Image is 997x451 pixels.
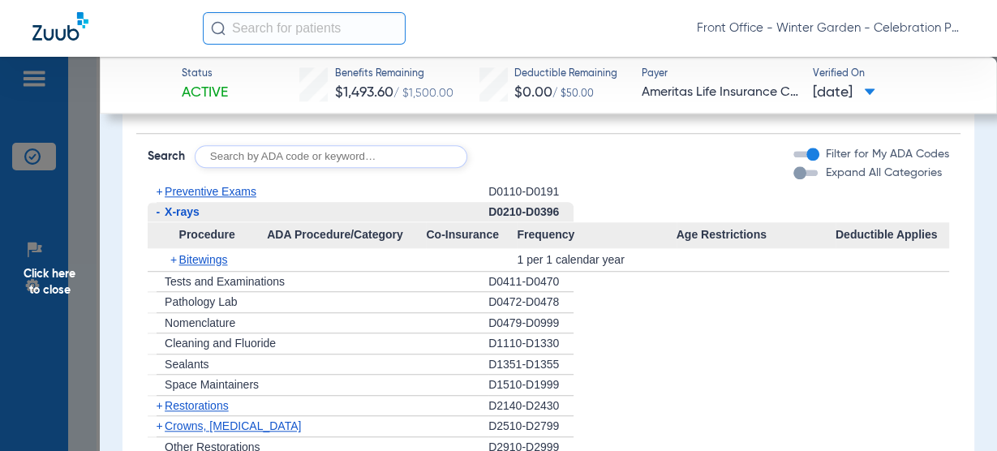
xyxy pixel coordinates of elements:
[813,83,875,103] span: [DATE]
[488,202,574,223] div: D0210-D0396
[552,89,594,99] span: / $50.00
[514,67,617,82] span: Deductible Remaining
[517,222,676,248] span: Frequency
[677,222,836,248] span: Age Restrictions
[697,20,965,37] span: Front Office - Winter Garden - Celebration Pediatric Dentistry
[426,222,517,248] span: Co-Insurance
[165,378,259,391] span: Space Maintainers
[517,248,676,271] div: 1 per 1 calendar year
[514,85,552,100] span: $0.00
[32,12,88,41] img: Zuub Logo
[165,399,229,412] span: Restorations
[157,399,163,412] span: +
[823,146,949,163] label: Filter for My ADA Codes
[170,248,179,271] span: +
[813,67,970,82] span: Verified On
[488,333,574,354] div: D1110-D1330
[393,88,453,99] span: / $1,500.00
[165,419,301,432] span: Crowns, [MEDICAL_DATA]
[488,396,574,417] div: D2140-D2430
[165,295,238,308] span: Pathology Lab
[179,253,228,266] span: Bitewings
[267,222,426,248] span: ADA Procedure/Category
[916,373,997,451] iframe: Chat Widget
[148,222,267,248] span: Procedure
[195,145,467,168] input: Search by ADA code or keyword…
[488,313,574,334] div: D0479-D0999
[211,21,226,36] img: Search Icon
[157,205,161,218] span: -
[488,182,574,202] div: D0110-D0191
[165,358,208,371] span: Sealants
[488,375,574,396] div: D1510-D1999
[642,83,799,103] span: Ameritas Life Insurance Corp.
[836,222,949,248] span: Deductible Applies
[488,272,574,293] div: D0411-D0470
[488,416,574,437] div: D2510-D2799
[642,67,799,82] span: Payer
[157,185,163,198] span: +
[182,67,228,82] span: Status
[165,185,256,198] span: Preventive Exams
[488,354,574,376] div: D1351-D1355
[148,148,185,165] span: Search
[157,419,163,432] span: +
[203,12,406,45] input: Search for patients
[165,337,276,350] span: Cleaning and Fluoride
[182,83,228,103] span: Active
[165,205,200,218] span: X-rays
[335,85,393,100] span: $1,493.60
[165,275,285,288] span: Tests and Examinations
[826,167,942,178] span: Expand All Categories
[335,67,453,82] span: Benefits Remaining
[165,316,235,329] span: Nomenclature
[488,292,574,313] div: D0472-D0478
